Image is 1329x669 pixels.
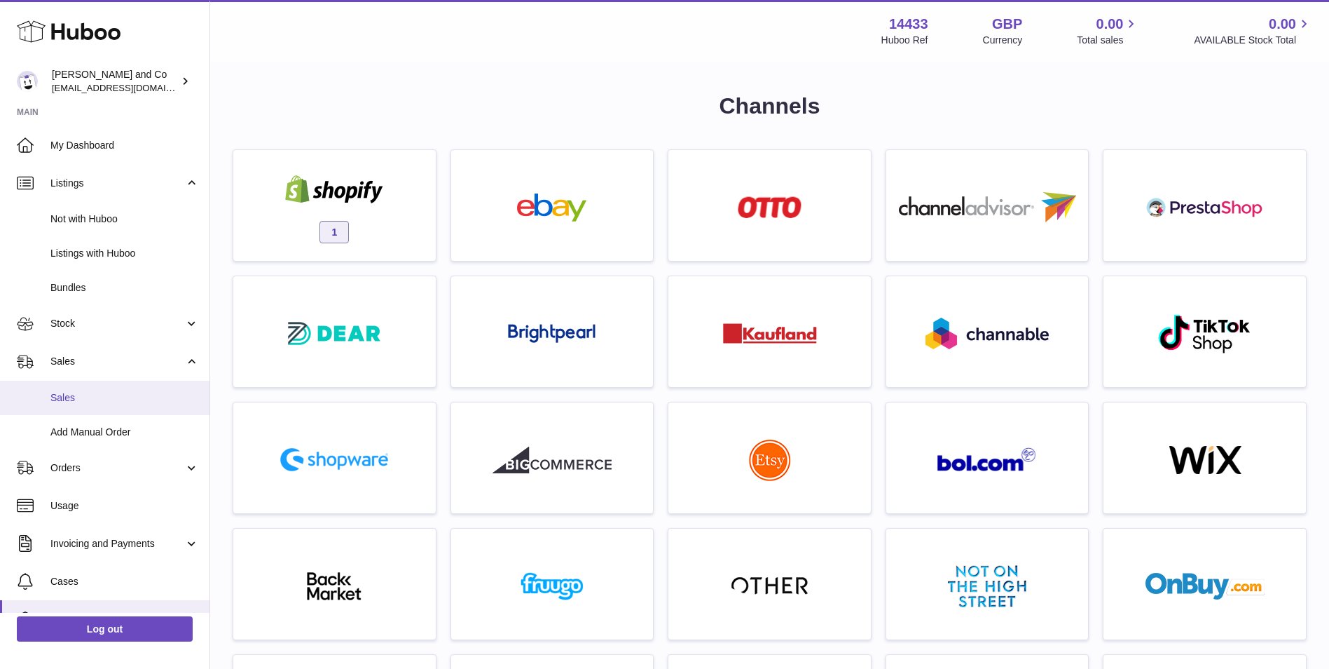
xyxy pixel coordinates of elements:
[50,391,199,405] span: Sales
[1157,313,1252,354] img: roseta-tiktokshop
[675,283,864,380] a: roseta-kaufland
[493,194,612,222] img: ebay
[1096,15,1124,34] span: 0.00
[50,355,184,368] span: Sales
[240,410,429,506] a: roseta-shopware
[50,461,184,475] span: Orders
[1110,410,1299,506] a: wix
[458,410,647,506] a: roseta-bigcommerce
[50,537,184,550] span: Invoicing and Payments
[458,157,647,254] a: ebay
[893,283,1082,380] a: roseta-channable
[1194,34,1312,47] span: AVAILABLE Stock Total
[1145,446,1265,474] img: wix
[1145,572,1265,600] img: onbuy
[50,247,199,260] span: Listings with Huboo
[50,317,184,330] span: Stock
[319,221,349,243] span: 1
[992,15,1022,34] strong: GBP
[983,34,1023,47] div: Currency
[275,442,394,477] img: roseta-shopware
[17,71,38,92] img: internalAdmin-14433@internal.huboo.com
[1110,536,1299,633] a: onbuy
[275,175,394,203] img: shopify
[881,34,928,47] div: Huboo Ref
[1077,34,1139,47] span: Total sales
[50,212,199,226] span: Not with Huboo
[1145,194,1265,222] img: roseta-prestashop
[17,616,193,642] a: Log out
[458,283,647,380] a: roseta-brightpearl
[675,536,864,633] a: other
[1269,15,1296,34] span: 0.00
[233,91,1307,121] h1: Channels
[52,68,178,95] div: [PERSON_NAME] and Co
[893,536,1082,633] a: notonthehighstreet
[52,82,206,93] span: [EMAIL_ADDRESS][DOMAIN_NAME]
[240,157,429,254] a: shopify 1
[749,439,791,481] img: roseta-etsy
[893,410,1082,506] a: roseta-bol
[240,536,429,633] a: backmarket
[508,324,595,344] img: roseta-brightpearl
[675,410,864,506] a: roseta-etsy
[275,572,394,600] img: backmarket
[458,536,647,633] a: fruugo
[925,318,1049,349] img: roseta-channable
[723,323,817,344] img: roseta-kaufland
[1194,15,1312,47] a: 0.00 AVAILABLE Stock Total
[493,572,612,600] img: fruugo
[731,576,808,597] img: other
[50,426,199,439] span: Add Manual Order
[50,139,199,152] span: My Dashboard
[889,15,928,34] strong: 14433
[948,565,1026,607] img: notonthehighstreet
[50,499,199,513] span: Usage
[1110,157,1299,254] a: roseta-prestashop
[675,157,864,254] a: roseta-otto
[1077,15,1139,47] a: 0.00 Total sales
[50,281,199,295] span: Bundles
[899,192,1076,222] img: roseta-channel-advisor
[893,157,1082,254] a: roseta-channel-advisor
[738,196,801,218] img: roseta-otto
[50,575,199,588] span: Cases
[240,283,429,380] a: roseta-dear
[50,177,184,190] span: Listings
[937,447,1037,472] img: roseta-bol
[1110,283,1299,380] a: roseta-tiktokshop
[493,446,612,474] img: roseta-bigcommerce
[284,318,385,349] img: roseta-dear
